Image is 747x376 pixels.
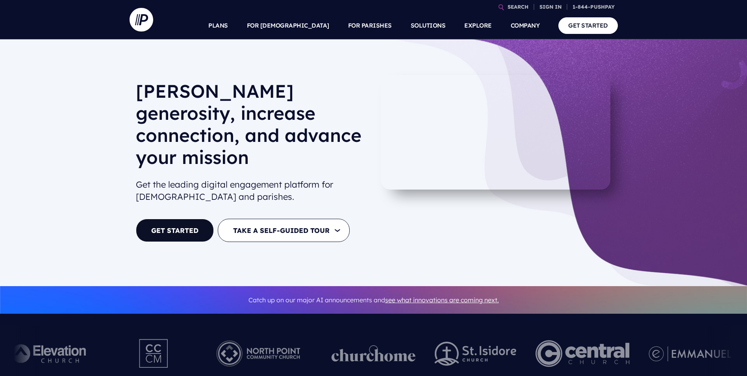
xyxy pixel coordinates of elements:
[218,219,350,242] button: TAKE A SELF-GUIDED TOUR
[208,12,228,39] a: PLANS
[204,332,313,375] img: Pushpay_Logo__NorthPoint
[536,332,630,375] img: Central Church Henderson NV
[558,17,618,34] a: GET STARTED
[123,332,185,375] img: Pushpay_Logo__CCM
[136,219,214,242] a: GET STARTED
[385,296,499,304] a: see what innovations are coming next.
[247,12,329,39] a: FOR [DEMOGRAPHIC_DATA]
[464,12,492,39] a: EXPLORE
[511,12,540,39] a: COMPANY
[332,345,416,362] img: pp_logos_1
[136,80,367,175] h1: [PERSON_NAME] generosity, increase connection, and advance your mission
[136,175,367,206] h2: Get the leading digital engagement platform for [DEMOGRAPHIC_DATA] and parishes.
[136,291,612,309] p: Catch up on our major AI announcements and
[435,342,517,366] img: pp_logos_2
[411,12,446,39] a: SOLUTIONS
[348,12,392,39] a: FOR PARISHES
